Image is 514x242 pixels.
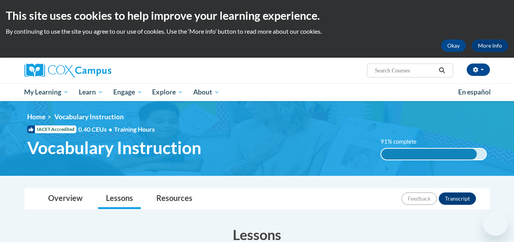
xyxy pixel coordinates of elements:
[467,64,490,76] button: Account Settings
[381,149,476,160] div: 91% complete
[108,83,147,101] a: Engage
[458,88,491,96] span: En español
[78,125,114,134] span: 0.40 CEUs
[98,189,141,209] a: Lessons
[147,83,188,101] a: Explore
[149,189,200,209] a: Resources
[374,66,436,75] input: Search Courses
[109,125,112,133] span: •
[19,83,74,101] a: My Learning
[24,64,111,77] img: Cox Campus
[113,88,142,97] span: Engage
[453,84,496,100] a: En español
[54,113,124,121] span: Vocabulary Instruction
[436,66,448,75] button: Search
[27,137,201,158] span: Vocabulary Instruction
[439,192,476,205] button: Transcript
[441,39,466,52] button: Okay
[24,64,172,77] a: Cox Campus
[40,189,90,209] a: Overview
[27,125,76,133] span: IACET Accredited
[193,88,220,97] span: About
[6,8,508,23] h2: This site uses cookies to help improve your learning experience.
[74,83,108,101] a: Learn
[79,88,103,97] span: Learn
[24,88,69,97] span: My Learning
[381,137,425,146] label: 91% complete
[13,83,502,101] div: Main menu
[483,211,508,236] iframe: Button to launch messaging window
[402,192,437,205] button: Feedback
[27,113,45,121] a: Home
[114,125,155,133] span: Training Hours
[188,83,225,101] a: About
[152,88,183,97] span: Explore
[6,27,508,36] p: By continuing to use the site you agree to our use of cookies. Use the ‘More info’ button to read...
[472,39,508,52] a: More Info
